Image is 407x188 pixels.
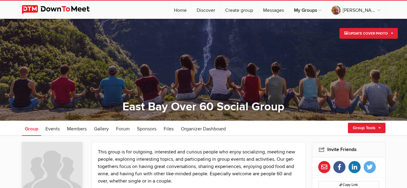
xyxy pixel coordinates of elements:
[348,123,385,133] a: Group Tools
[339,28,398,39] a: Update Cover Photo
[137,126,156,132] span: Sponsors
[42,121,63,136] a: Events
[220,1,258,19] a: Create group
[45,126,60,132] span: Events
[116,126,130,132] span: Forum
[94,126,109,132] span: Gallery
[64,121,90,136] a: Members
[289,1,326,19] a: My Groups
[67,126,87,132] span: Members
[22,121,41,136] a: Group
[134,121,159,136] a: Sponsors
[192,1,220,19] a: Discover
[161,121,177,136] a: Files
[91,121,112,136] a: Gallery
[258,1,289,19] a: Messages
[181,126,226,132] span: Organizer Dashboard
[113,121,133,136] a: Forum
[339,183,358,187] span: Copy Link
[318,142,379,157] h2: Invite Friends
[25,126,38,132] span: Group
[98,148,300,185] p: This group is for outgoing, interested and curious people who enjoy socializing, meeting new peop...
[169,1,192,19] a: Home
[178,121,229,136] a: Organizer Dashboard
[327,1,385,19] a: [PERSON_NAME]
[22,5,99,14] img: DownToMeet
[164,126,174,132] span: Files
